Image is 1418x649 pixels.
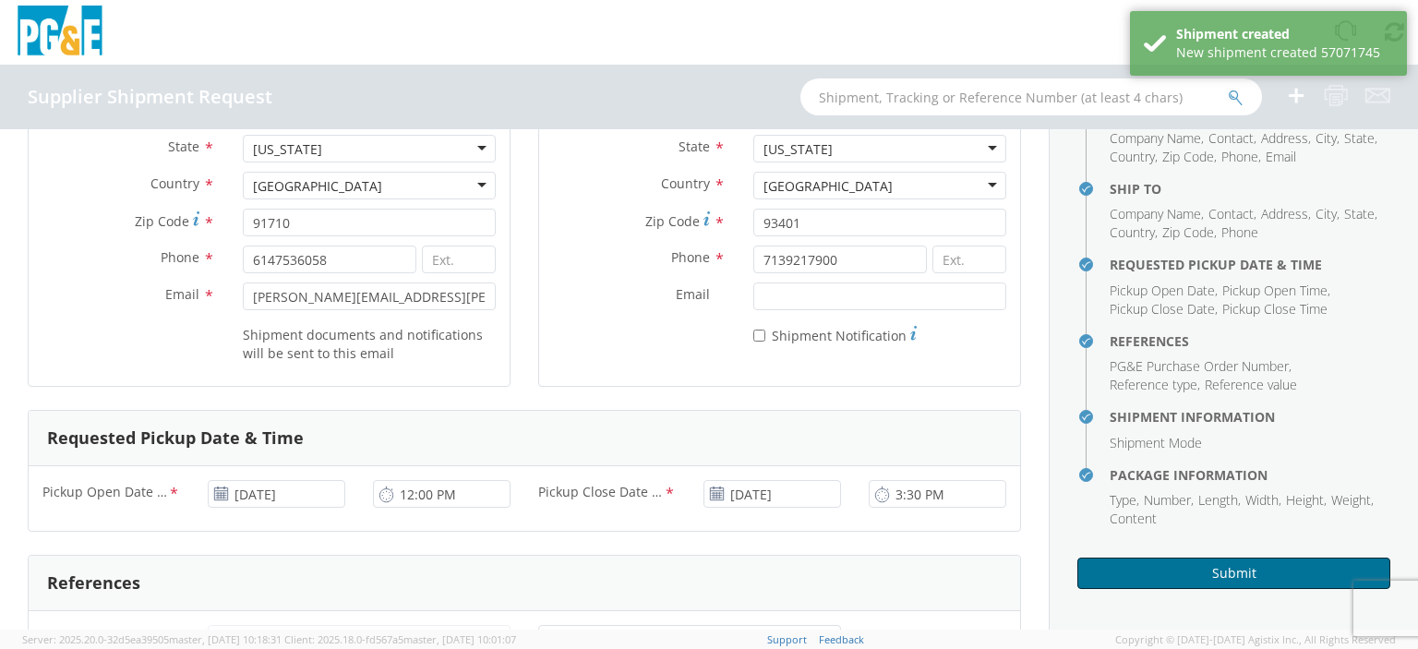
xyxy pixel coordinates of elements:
input: Shipment, Tracking or Reference Number (at least 4 chars) [800,78,1262,115]
span: State [1344,205,1375,222]
span: Phone [1221,223,1258,241]
li: , [1198,491,1241,510]
h4: Requested Pickup Date & Time [1110,258,1390,271]
input: Shipment Notification [753,330,765,342]
span: Country [150,174,199,192]
span: Weight [1331,491,1371,509]
span: Width [1245,491,1279,509]
span: Server: 2025.20.0-32d5ea39505 [22,632,282,646]
span: Pickup Open Date [1110,282,1215,299]
span: master, [DATE] 10:18:31 [169,632,282,646]
input: Ext. [932,246,1006,273]
span: Reference type [1110,376,1197,393]
span: Country [1110,223,1155,241]
span: Pickup Close Date & Time [538,483,664,504]
span: Country [1110,148,1155,165]
li: , [1222,282,1330,300]
a: Feedback [819,632,864,646]
img: pge-logo-06675f144f4cfa6a6814.png [14,6,106,60]
span: Email [1266,148,1296,165]
h4: Shipment Information [1110,410,1390,424]
span: PG&E Purchase Order Number [1110,357,1289,375]
li: , [1261,205,1311,223]
li: , [1221,148,1261,166]
div: New shipment created 57071745 [1176,43,1393,62]
span: Reference value [1205,376,1297,393]
li: , [1316,205,1340,223]
span: References [95,628,164,645]
li: , [1316,129,1340,148]
li: , [1245,491,1281,510]
span: State [168,138,199,155]
span: City [1316,205,1337,222]
a: Support [767,632,807,646]
li: , [1110,300,1218,318]
button: Submit [1077,558,1390,589]
li: , [1110,148,1158,166]
span: Pickup Close Date [1110,300,1215,318]
span: Copyright © [DATE]-[DATE] Agistix Inc., All Rights Reserved [1115,632,1396,647]
span: Zip Code [1162,148,1214,165]
li: , [1110,223,1158,242]
div: [GEOGRAPHIC_DATA] [253,177,382,196]
span: Company Name [1110,129,1201,147]
li: , [1110,376,1200,394]
li: , [1208,205,1256,223]
span: Contact [1208,205,1254,222]
h4: Package Information [1110,468,1390,482]
li: , [1110,282,1218,300]
span: Pickup Open Date & Time [42,483,168,504]
h3: References [47,574,140,593]
span: Email [165,285,199,303]
span: Length [1198,491,1238,509]
label: Shipment Notification [753,323,917,345]
li: , [1162,148,1217,166]
span: Pickup Close Time [1222,300,1328,318]
li: , [1331,491,1374,510]
span: State [1344,129,1375,147]
span: Type [1110,491,1136,509]
span: Content [1110,510,1157,527]
li: , [1162,223,1217,242]
li: , [1144,491,1194,510]
label: Shipment documents and notifications will be sent to this email [243,323,496,363]
li: , [1110,129,1204,148]
span: Contact [1208,129,1254,147]
span: master, [DATE] 10:01:07 [403,632,516,646]
li: , [1344,129,1377,148]
input: Ext. [422,246,496,273]
div: [GEOGRAPHIC_DATA] [763,177,893,196]
span: Phone [1221,148,1258,165]
span: Address [1261,129,1308,147]
h4: References [1110,334,1390,348]
h4: Supplier Shipment Request [28,87,272,107]
li: , [1286,491,1327,510]
h3: Requested Pickup Date & Time [47,429,304,448]
div: [US_STATE] [763,140,833,159]
span: Height [1286,491,1324,509]
li: , [1110,491,1139,510]
span: Zip Code [135,212,189,230]
span: City [1316,129,1337,147]
div: [US_STATE] [253,140,322,159]
span: Shipment Mode [1110,434,1202,451]
span: Address [1261,205,1308,222]
span: State [679,138,710,155]
span: Country [661,174,710,192]
div: Shipment created [1176,25,1393,43]
span: Email [676,285,710,303]
span: Phone [161,248,199,266]
span: Client: 2025.18.0-fd567a5 [284,632,516,646]
li: , [1261,129,1311,148]
li: , [1110,205,1204,223]
span: Zip Code [1162,223,1214,241]
span: Zip Code [645,212,700,230]
span: Number [1144,491,1191,509]
h4: Ship To [1110,182,1390,196]
li: , [1344,205,1377,223]
span: Pickup Open Time [1222,282,1328,299]
li: , [1110,357,1292,376]
span: Company Name [1110,205,1201,222]
span: Phone [671,248,710,266]
li: , [1208,129,1256,148]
